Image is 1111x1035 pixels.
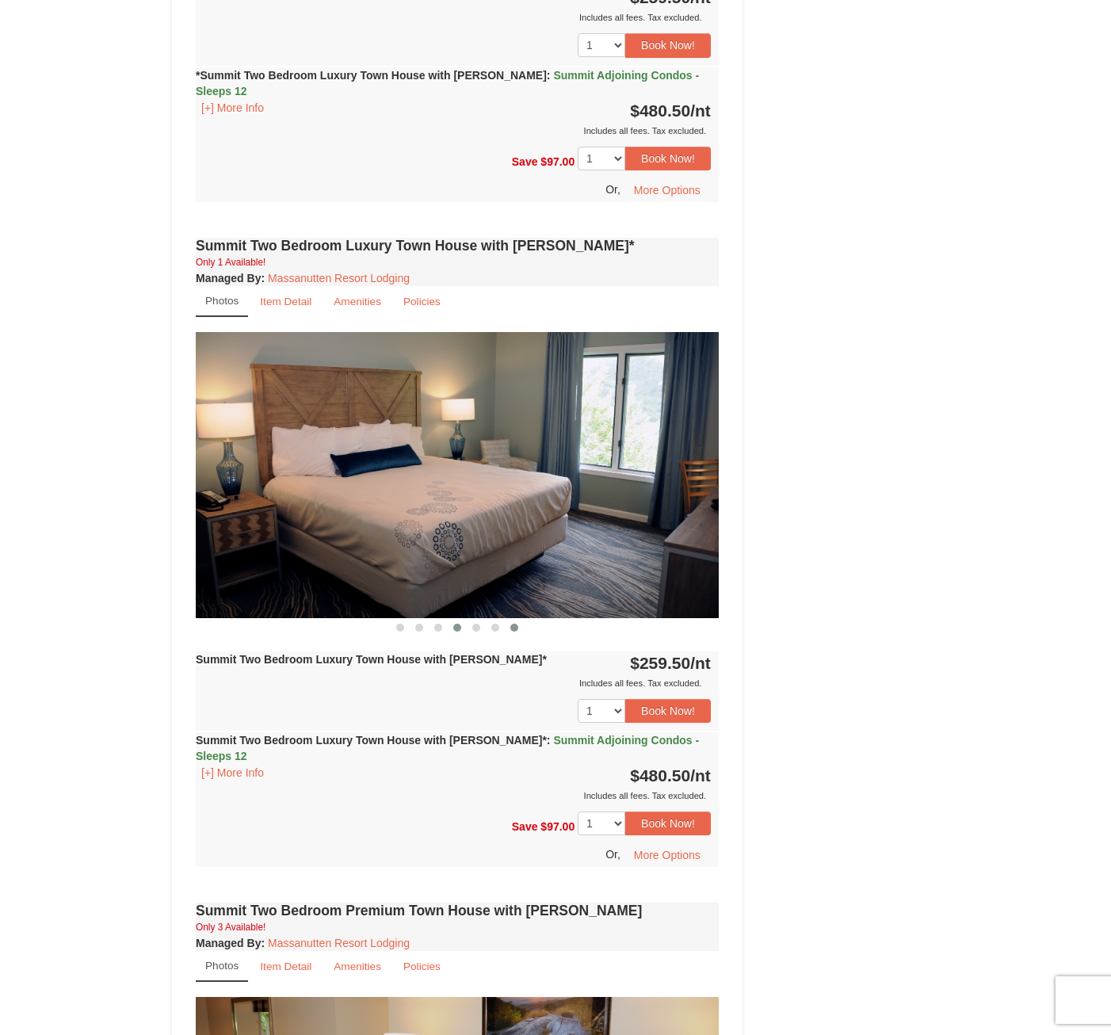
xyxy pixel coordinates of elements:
[323,951,391,982] a: Amenities
[250,286,322,317] a: Item Detail
[196,69,699,97] span: Summit Adjoining Condos - Sleeps 12
[196,734,699,762] span: Summit Adjoining Condos - Sleeps 12
[196,272,265,285] strong: :
[196,675,711,691] div: Includes all fees. Tax excluded.
[260,296,311,307] small: Item Detail
[393,286,451,317] a: Policies
[196,123,711,139] div: Includes all fees. Tax excluded.
[196,238,719,254] h4: Summit Two Bedroom Luxury Town House with [PERSON_NAME]*
[630,101,690,120] span: $480.50
[547,69,551,82] span: :
[624,843,711,867] button: More Options
[268,272,410,285] a: Massanutten Resort Lodging
[196,257,265,268] small: Only 1 Available!
[393,951,451,982] a: Policies
[196,653,547,666] strong: Summit Two Bedroom Luxury Town House with [PERSON_NAME]*
[690,654,711,672] span: /nt
[196,951,248,982] a: Photos
[196,903,719,919] h4: Summit Two Bedroom Premium Town House with [PERSON_NAME]
[196,937,261,949] span: Managed By
[512,155,538,167] span: Save
[196,272,261,285] span: Managed By
[625,147,711,170] button: Book Now!
[196,734,699,762] strong: Summit Two Bedroom Luxury Town House with [PERSON_NAME]*
[690,766,711,785] span: /nt
[625,33,711,57] button: Book Now!
[196,922,265,933] small: Only 3 Available!
[624,178,711,202] button: More Options
[630,766,690,785] span: $480.50
[196,332,719,618] img: 18876286-213-48929ccf.png
[403,296,441,307] small: Policies
[605,183,620,196] span: Or,
[196,99,269,116] button: [+] More Info
[268,937,410,949] a: Massanutten Resort Lodging
[205,960,239,972] small: Photos
[250,951,322,982] a: Item Detail
[196,286,248,317] a: Photos
[625,812,711,835] button: Book Now!
[334,296,381,307] small: Amenities
[540,155,575,167] span: $97.00
[540,820,575,833] span: $97.00
[334,961,381,972] small: Amenities
[690,101,711,120] span: /nt
[630,654,711,672] strong: $259.50
[605,848,620,861] span: Or,
[512,820,538,833] span: Save
[196,788,711,804] div: Includes all fees. Tax excluded.
[196,937,265,949] strong: :
[196,10,711,25] div: Includes all fees. Tax excluded.
[547,734,551,747] span: :
[260,961,311,972] small: Item Detail
[323,286,391,317] a: Amenities
[403,961,441,972] small: Policies
[196,764,269,781] button: [+] More Info
[196,69,699,97] strong: *Summit Two Bedroom Luxury Town House with [PERSON_NAME]
[625,699,711,723] button: Book Now!
[205,295,239,307] small: Photos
